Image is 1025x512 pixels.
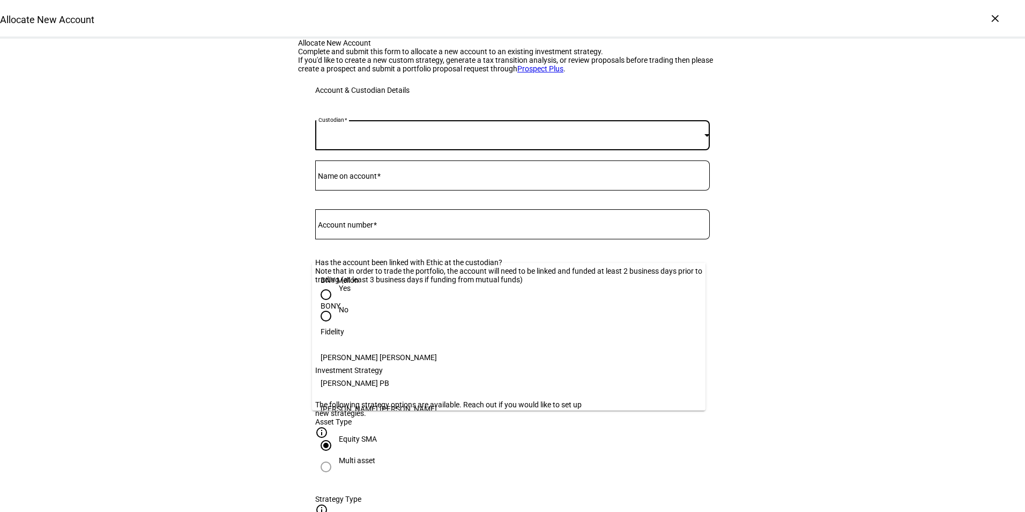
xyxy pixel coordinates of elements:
[321,405,437,413] span: [PERSON_NAME] [PERSON_NAME]
[321,327,344,336] span: Fidelity
[321,353,437,362] span: [PERSON_NAME] [PERSON_NAME]
[321,379,389,387] span: [PERSON_NAME] PB
[321,276,359,284] span: BNY Mellon
[321,302,340,310] span: BONY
